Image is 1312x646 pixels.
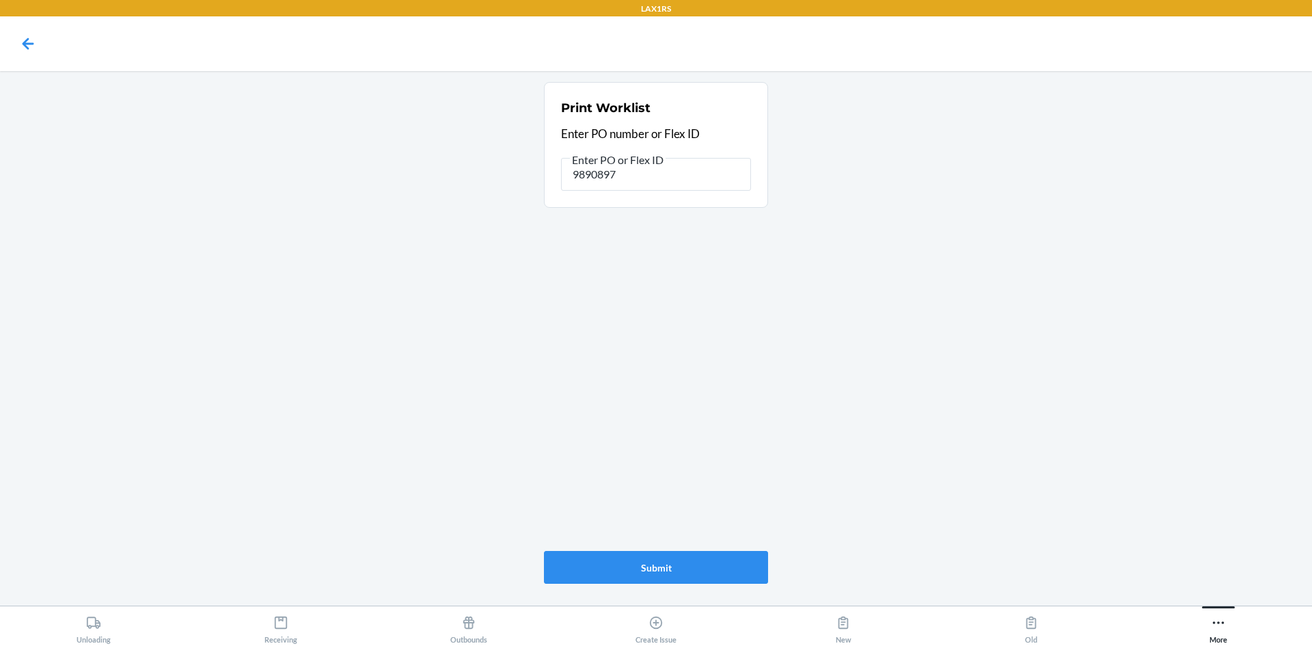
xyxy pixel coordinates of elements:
h2: Print Worklist [561,99,651,117]
input: Enter PO or Flex ID [561,158,751,191]
button: Submit [544,551,768,584]
button: Old [937,606,1124,644]
span: Enter PO or Flex ID [570,153,666,167]
button: New [750,606,937,644]
button: More [1125,606,1312,644]
div: Create Issue [635,610,676,644]
div: Receiving [264,610,297,644]
p: Enter PO number or Flex ID [561,125,751,143]
button: Outbounds [375,606,562,644]
div: New [836,610,851,644]
div: More [1209,610,1227,644]
button: Receiving [187,606,374,644]
div: Outbounds [450,610,487,644]
p: LAX1RS [641,3,671,15]
div: Old [1024,610,1039,644]
button: Create Issue [562,606,750,644]
div: Unloading [77,610,111,644]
